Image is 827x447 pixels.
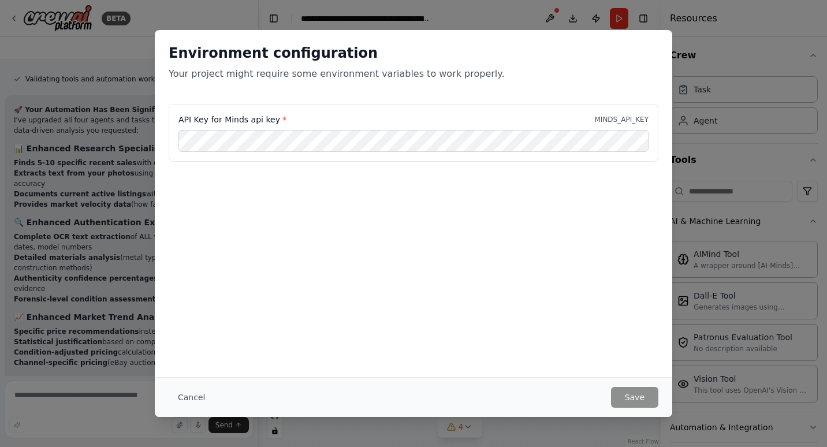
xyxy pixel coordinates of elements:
[169,67,658,81] p: Your project might require some environment variables to work properly.
[169,44,658,62] h2: Environment configuration
[169,387,214,408] button: Cancel
[178,114,286,125] label: API Key for Minds api key
[611,387,658,408] button: Save
[595,115,649,124] p: MINDS_API_KEY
